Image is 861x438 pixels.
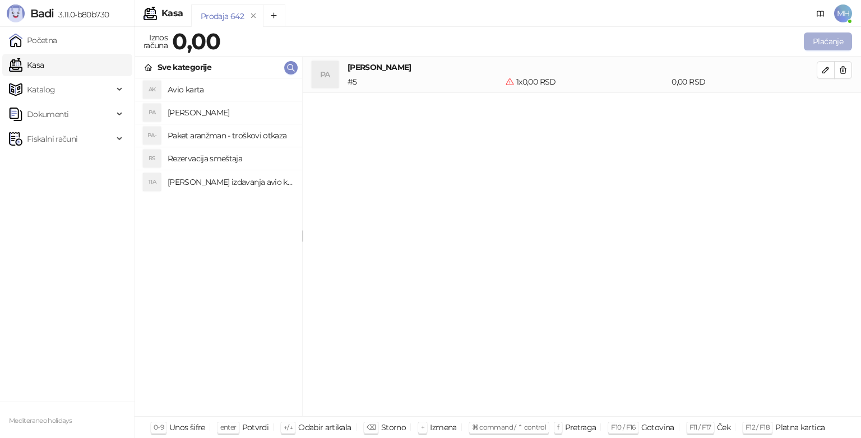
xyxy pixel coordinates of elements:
div: grid [135,78,302,416]
span: ⌫ [367,423,376,431]
span: enter [220,423,237,431]
h4: [PERSON_NAME] [168,104,293,122]
span: 0-9 [154,423,164,431]
div: 0,00 RSD [669,76,819,88]
strong: 0,00 [172,27,220,55]
a: Početna [9,29,57,52]
div: TIA [143,173,161,191]
div: PA [143,104,161,122]
h4: Paket aranžman - troškovi otkaza [168,127,293,145]
div: Unos šifre [169,420,205,435]
div: RS [143,150,161,167]
div: Sve kategorije [158,61,211,73]
span: Fiskalni računi [27,128,77,150]
span: + [421,423,424,431]
div: Izmena [430,420,456,435]
h4: [PERSON_NAME] izdavanja avio karta [168,173,293,191]
span: ↑/↓ [284,423,293,431]
h4: [PERSON_NAME] [348,61,817,73]
span: Badi [30,7,54,20]
div: AK [143,81,161,99]
div: PA- [143,127,161,145]
span: 3.11.0-b80b730 [54,10,109,20]
button: Plaćanje [804,32,852,50]
span: MH [834,4,852,22]
div: Gotovina [641,420,674,435]
a: Dokumentacija [812,4,830,22]
div: Storno [381,420,406,435]
div: Odabir artikala [298,420,351,435]
img: Logo [7,4,25,22]
small: Mediteraneo holidays [9,417,72,425]
h4: Avio karta [168,81,293,99]
span: F12 / F18 [746,423,770,431]
span: f [557,423,559,431]
h4: Rezervacija smeštaja [168,150,293,167]
span: ⌘ command / ⌃ control [472,423,547,431]
span: F10 / F16 [611,423,635,431]
div: Ček [717,420,730,435]
div: 1 x 0,00 RSD [503,76,670,88]
button: Add tab [263,4,285,27]
span: Katalog [27,78,55,101]
div: Pretraga [565,420,596,435]
div: # 5 [345,76,503,88]
div: Iznos računa [141,30,170,53]
button: remove [246,11,261,21]
a: Kasa [9,54,44,76]
div: PA [312,61,339,88]
div: Kasa [161,9,183,18]
div: Platna kartica [775,420,825,435]
span: Dokumenti [27,103,68,125]
div: Potvrdi [242,420,269,435]
span: F11 / F17 [689,423,711,431]
div: Prodaja 642 [201,10,244,22]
